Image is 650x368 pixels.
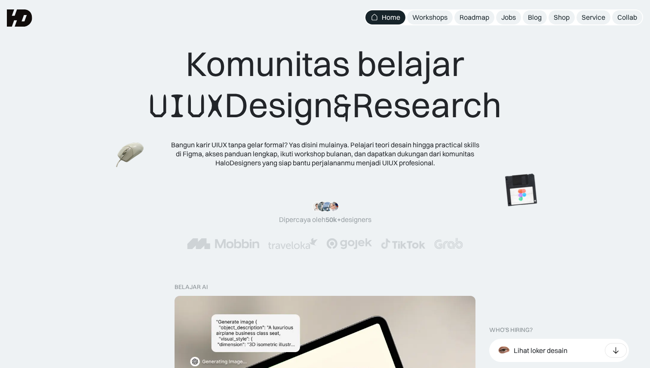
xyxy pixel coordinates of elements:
a: Collab [612,10,642,24]
div: Lihat loker desain [514,346,567,355]
span: 50k+ [325,215,341,224]
div: Service [582,13,605,22]
div: Home [382,13,400,22]
div: Dipercaya oleh designers [279,215,371,224]
a: Service [576,10,610,24]
div: Shop [554,13,570,22]
div: Workshops [412,13,448,22]
span: UIUX [149,85,224,127]
div: Komunitas belajar Design Research [149,43,502,127]
div: Bangun karir UIUX tanpa gelar formal? Yas disini mulainya. Pelajari teori desain hingga practical... [170,140,480,167]
a: Blog [523,10,547,24]
a: Jobs [496,10,521,24]
div: WHO’S HIRING? [489,326,533,334]
div: belajar ai [175,283,208,291]
div: Blog [528,13,542,22]
span: & [333,85,352,127]
a: Workshops [407,10,453,24]
div: Collab [617,13,637,22]
div: Jobs [501,13,516,22]
a: Home [365,10,405,24]
div: Roadmap [460,13,489,22]
a: Roadmap [454,10,494,24]
a: Shop [549,10,575,24]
